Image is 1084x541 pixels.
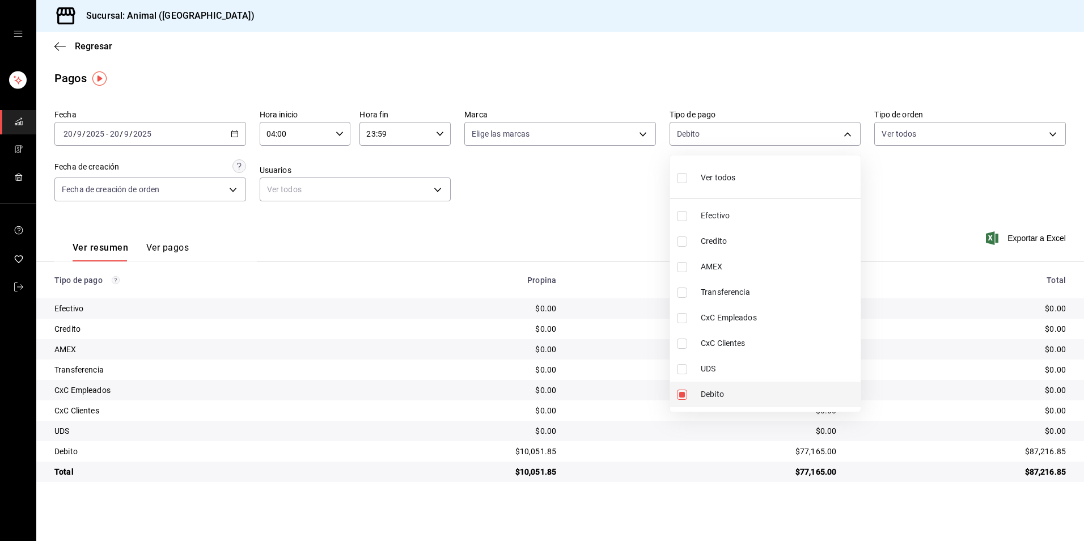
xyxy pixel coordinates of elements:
span: Transferencia [701,286,856,298]
img: Tooltip marker [92,71,107,86]
span: Efectivo [701,210,856,222]
span: Ver todos [701,172,735,184]
span: Credito [701,235,856,247]
span: AMEX [701,261,856,273]
span: CxC Empleados [701,312,856,324]
span: CxC Clientes [701,337,856,349]
span: UDS [701,363,856,375]
span: Debito [701,388,856,400]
